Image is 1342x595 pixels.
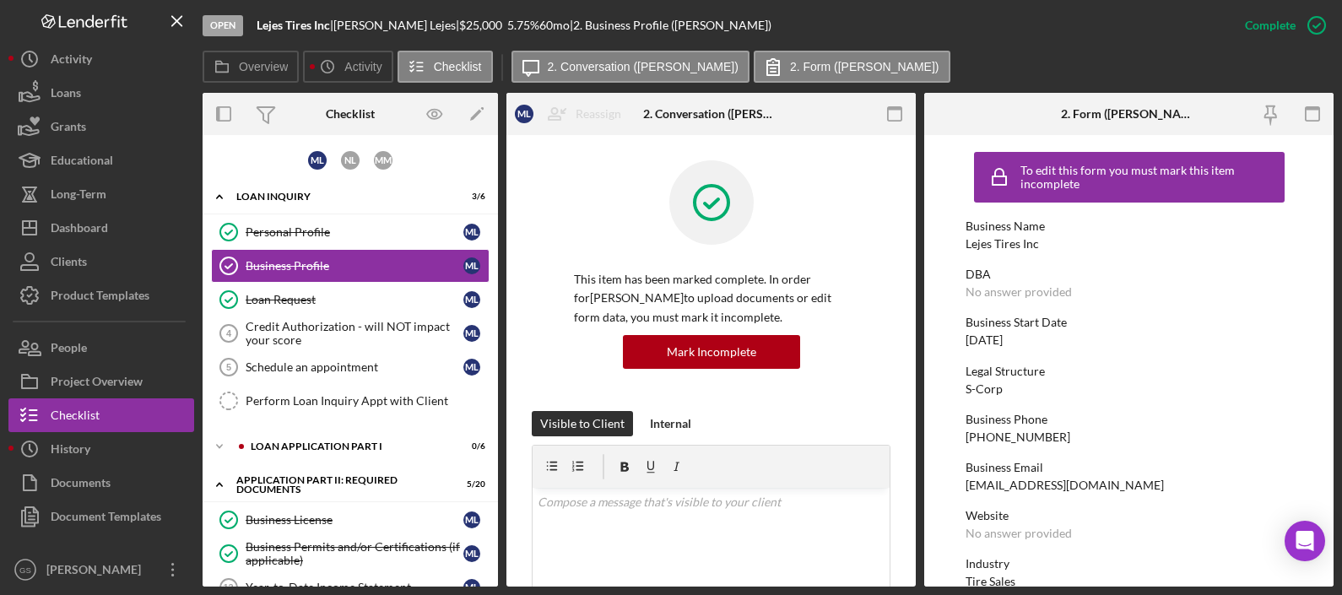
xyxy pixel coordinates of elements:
[236,475,443,495] div: Application Part II: Required Documents
[51,432,90,470] div: History
[463,224,480,241] div: M L
[51,110,86,148] div: Grants
[246,513,463,527] div: Business License
[966,333,1003,347] div: [DATE]
[8,500,194,533] button: Document Templates
[51,177,106,215] div: Long-Term
[344,60,381,73] label: Activity
[8,279,194,312] button: Product Templates
[463,511,480,528] div: M L
[226,328,232,338] tspan: 4
[211,215,490,249] a: Personal ProfileML
[8,211,194,245] button: Dashboard
[251,441,443,452] div: Loan Application Part I
[236,192,443,202] div: Loan Inquiry
[246,360,463,374] div: Schedule an appointment
[8,432,194,466] button: History
[51,245,87,283] div: Clients
[1245,8,1296,42] div: Complete
[539,19,570,32] div: 60 mo
[211,350,490,384] a: 5Schedule an appointmentML
[574,270,848,327] p: This item has been marked complete. In order for [PERSON_NAME] to upload documents or edit form d...
[8,331,194,365] a: People
[51,500,161,538] div: Document Templates
[223,582,233,592] tspan: 12
[1228,8,1334,42] button: Complete
[966,461,1293,474] div: Business Email
[257,18,330,32] b: Lejes Tires Inc
[8,42,194,76] button: Activity
[463,257,480,274] div: M L
[966,557,1293,571] div: Industry
[966,285,1072,299] div: No answer provided
[8,245,194,279] button: Clients
[326,107,375,121] div: Checklist
[51,143,113,181] div: Educational
[51,398,100,436] div: Checklist
[532,411,633,436] button: Visible to Client
[966,365,1293,378] div: Legal Structure
[8,365,194,398] a: Project Overview
[246,581,463,594] div: Year-to-Date Income Statement
[51,76,81,114] div: Loans
[540,411,625,436] div: Visible to Client
[463,291,480,308] div: M L
[51,365,143,403] div: Project Overview
[226,362,231,372] tspan: 5
[374,151,392,170] div: M M
[754,51,950,83] button: 2. Form ([PERSON_NAME])
[8,177,194,211] button: Long-Term
[966,413,1293,426] div: Business Phone
[398,51,493,83] button: Checklist
[463,325,480,342] div: M L
[246,540,463,567] div: Business Permits and/or Certifications (if applicable)
[650,411,691,436] div: Internal
[1020,164,1280,191] div: To edit this form you must mark this item incomplete
[211,537,490,571] a: Business Permits and/or Certifications (if applicable)ML
[576,97,621,131] div: Reassign
[211,316,490,350] a: 4Credit Authorization - will NOT impact your scoreML
[246,394,489,408] div: Perform Loan Inquiry Appt with Client
[51,331,87,369] div: People
[8,466,194,500] a: Documents
[341,151,360,170] div: N L
[211,503,490,537] a: Business LicenseML
[966,479,1164,492] div: [EMAIL_ADDRESS][DOMAIN_NAME]
[8,143,194,177] button: Educational
[257,19,333,32] div: |
[790,60,939,73] label: 2. Form ([PERSON_NAME])
[303,51,392,83] button: Activity
[211,283,490,316] a: Loan RequestML
[51,279,149,316] div: Product Templates
[308,151,327,170] div: M L
[966,237,1039,251] div: Lejes Tires Inc
[211,249,490,283] a: Business ProfileML
[463,359,480,376] div: M L
[966,219,1293,233] div: Business Name
[1285,521,1325,561] div: Open Intercom Messenger
[623,335,800,369] button: Mark Incomplete
[51,466,111,504] div: Documents
[966,509,1293,522] div: Website
[511,51,749,83] button: 2. Conversation ([PERSON_NAME])
[966,316,1293,329] div: Business Start Date
[8,110,194,143] button: Grants
[8,398,194,432] a: Checklist
[515,105,533,123] div: M L
[246,320,463,347] div: Credit Authorization - will NOT impact your score
[203,51,299,83] button: Overview
[643,107,780,121] div: 2. Conversation ([PERSON_NAME])
[506,97,638,131] button: MLReassign
[966,268,1293,281] div: DBA
[246,259,463,273] div: Business Profile
[246,225,463,239] div: Personal Profile
[19,565,31,575] text: GS
[455,441,485,452] div: 0 / 6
